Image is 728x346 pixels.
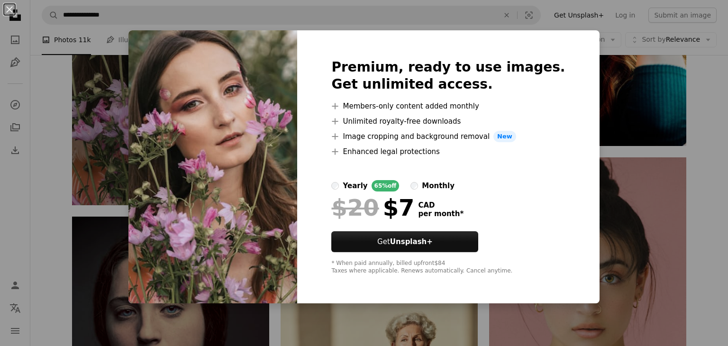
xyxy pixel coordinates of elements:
[331,131,565,142] li: Image cropping and background removal
[343,180,367,191] div: yearly
[331,182,339,190] input: yearly65%off
[410,182,418,190] input: monthly
[128,30,297,303] img: premium_photo-1668443422726-a833ad5c0b77
[331,100,565,112] li: Members-only content added monthly
[390,237,433,246] strong: Unsplash+
[331,146,565,157] li: Enhanced legal protections
[422,180,455,191] div: monthly
[331,195,379,220] span: $20
[331,260,565,275] div: * When paid annually, billed upfront $84 Taxes where applicable. Renews automatically. Cancel any...
[331,231,478,252] button: GetUnsplash+
[418,209,464,218] span: per month *
[493,131,516,142] span: New
[372,180,400,191] div: 65% off
[331,59,565,93] h2: Premium, ready to use images. Get unlimited access.
[331,195,414,220] div: $7
[418,201,464,209] span: CAD
[331,116,565,127] li: Unlimited royalty-free downloads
